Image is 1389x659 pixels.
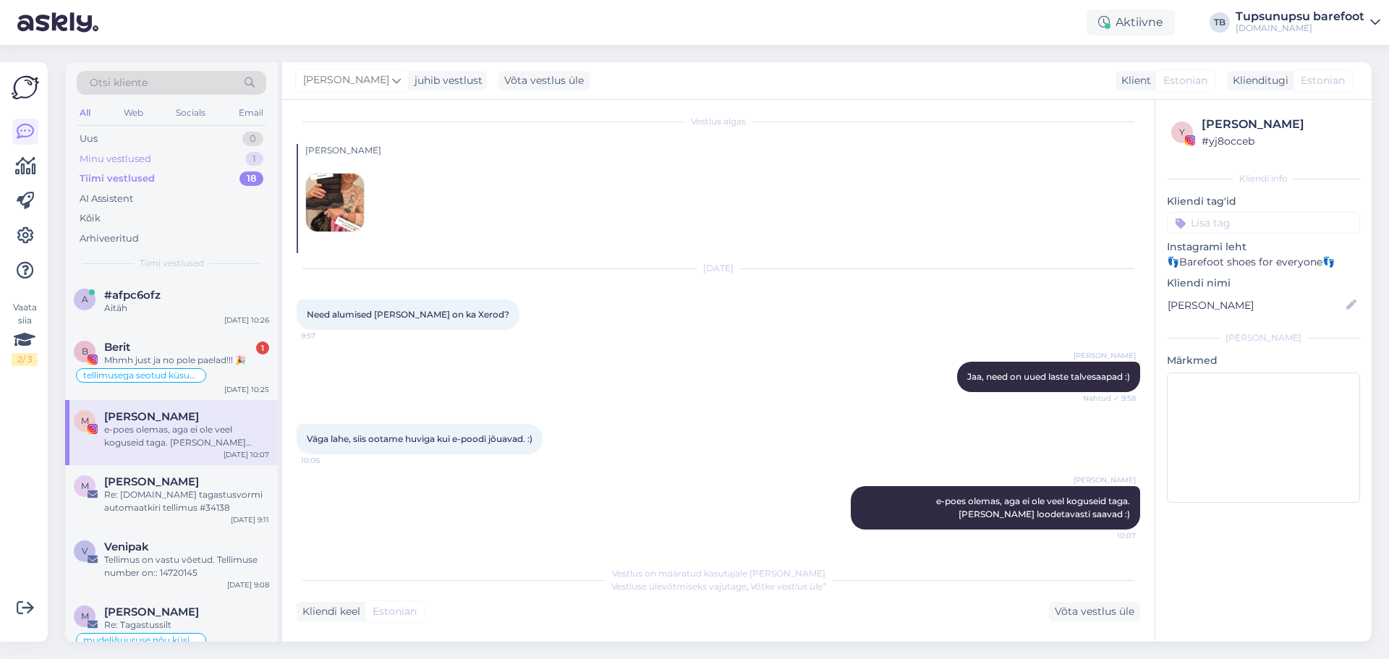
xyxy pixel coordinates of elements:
[121,103,146,122] div: Web
[1082,393,1136,404] span: Nähtud ✓ 9:58
[80,171,155,186] div: Tiimi vestlused
[80,132,98,146] div: Uus
[612,568,825,579] span: Vestlus on määratud kasutajale [PERSON_NAME]
[1074,475,1136,485] span: [PERSON_NAME]
[245,152,263,166] div: 1
[1087,9,1175,35] div: Aktiivne
[936,496,1132,519] span: e-poes olemas, aga ei ole veel koguseid taga. [PERSON_NAME] loodetavasti saavad :)
[104,488,269,514] div: Re: [DOMAIN_NAME] tagastusvormi automaatkiri tellimus #34138
[104,475,199,488] span: Marjana M
[1227,73,1288,88] div: Klienditugi
[256,341,269,354] div: 1
[306,174,364,231] img: attachment
[1049,602,1140,621] div: Võta vestlus üle
[80,192,133,206] div: AI Assistent
[1074,350,1136,361] span: [PERSON_NAME]
[1210,12,1230,33] div: TB
[140,257,204,270] span: Tiimi vestlused
[747,581,826,592] i: „Võtke vestlus üle”
[82,545,88,556] span: V
[81,611,89,621] span: M
[1163,73,1207,88] span: Estonian
[1236,11,1364,22] div: Tupsunupsu barefoot
[1167,194,1360,209] p: Kliendi tag'id
[242,132,263,146] div: 0
[224,384,269,395] div: [DATE] 10:25
[305,144,1140,157] div: [PERSON_NAME]
[1167,212,1360,234] input: Lisa tag
[236,103,266,122] div: Email
[967,371,1130,382] span: Jaa, need on uued laste talvesaapad :)
[498,71,590,90] div: Võta vestlus üle
[80,231,139,246] div: Arhiveeritud
[1236,22,1364,34] div: [DOMAIN_NAME]
[1082,530,1136,541] span: 10:07
[80,211,101,226] div: Kõik
[307,309,509,320] span: Need alumised [PERSON_NAME] on ka Xerod?
[231,514,269,525] div: [DATE] 9:11
[297,262,1140,275] div: [DATE]
[12,74,39,101] img: Askly Logo
[303,72,389,88] span: [PERSON_NAME]
[104,605,199,618] span: Maret Laurimaa
[104,341,130,354] span: Berit
[307,433,532,444] span: Väga lahe, siis ootame huviga kui e-poodi jõuavad. :)
[611,581,826,592] span: Vestluse ülevõtmiseks vajutage
[104,289,161,302] span: #afpc6ofz
[1236,11,1380,34] a: Tupsunupsu barefoot[DOMAIN_NAME]
[90,75,148,90] span: Otsi kliente
[1167,255,1360,270] p: 👣Barefoot shoes for everyone👣
[104,354,269,367] div: Mhmh just ja no pole paelad!!! 🎉
[297,115,1140,128] div: Vestlus algas
[1202,133,1356,149] div: # yj8occeb
[104,618,269,632] div: Re: Tagastussilt
[80,152,151,166] div: Minu vestlused
[1167,331,1360,344] div: [PERSON_NAME]
[224,449,269,460] div: [DATE] 10:07
[409,73,483,88] div: juhib vestlust
[77,103,93,122] div: All
[1167,172,1360,185] div: Kliendi info
[81,480,89,491] span: M
[1168,297,1343,313] input: Lisa nimi
[81,415,89,426] span: M
[1167,239,1360,255] p: Instagrami leht
[104,410,199,423] span: Mari-Liis
[1167,276,1360,291] p: Kliendi nimi
[1301,73,1345,88] span: Estonian
[83,371,199,380] span: tellimusega seotud küsumus
[301,455,355,466] span: 10:06
[104,423,269,449] div: e-poes olemas, aga ei ole veel koguseid taga. [PERSON_NAME] loodetavasti saavad :)
[239,171,263,186] div: 18
[1116,73,1151,88] div: Klient
[82,294,88,305] span: a
[83,636,199,645] span: mudeli/suuruse nõu küsimine
[104,540,149,553] span: Venipak
[82,346,88,357] span: B
[297,604,360,619] div: Kliendi keel
[227,579,269,590] div: [DATE] 9:08
[301,331,355,341] span: 9:57
[173,103,208,122] div: Socials
[12,301,38,366] div: Vaata siia
[104,302,269,315] div: Aitäh
[104,553,269,579] div: Tellimus on vastu võetud. Tellimuse number on:: 14720145
[373,604,417,619] span: Estonian
[224,315,269,326] div: [DATE] 10:26
[1202,116,1356,133] div: [PERSON_NAME]
[1167,353,1360,368] p: Märkmed
[1179,127,1185,137] span: y
[12,353,38,366] div: 2 / 3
